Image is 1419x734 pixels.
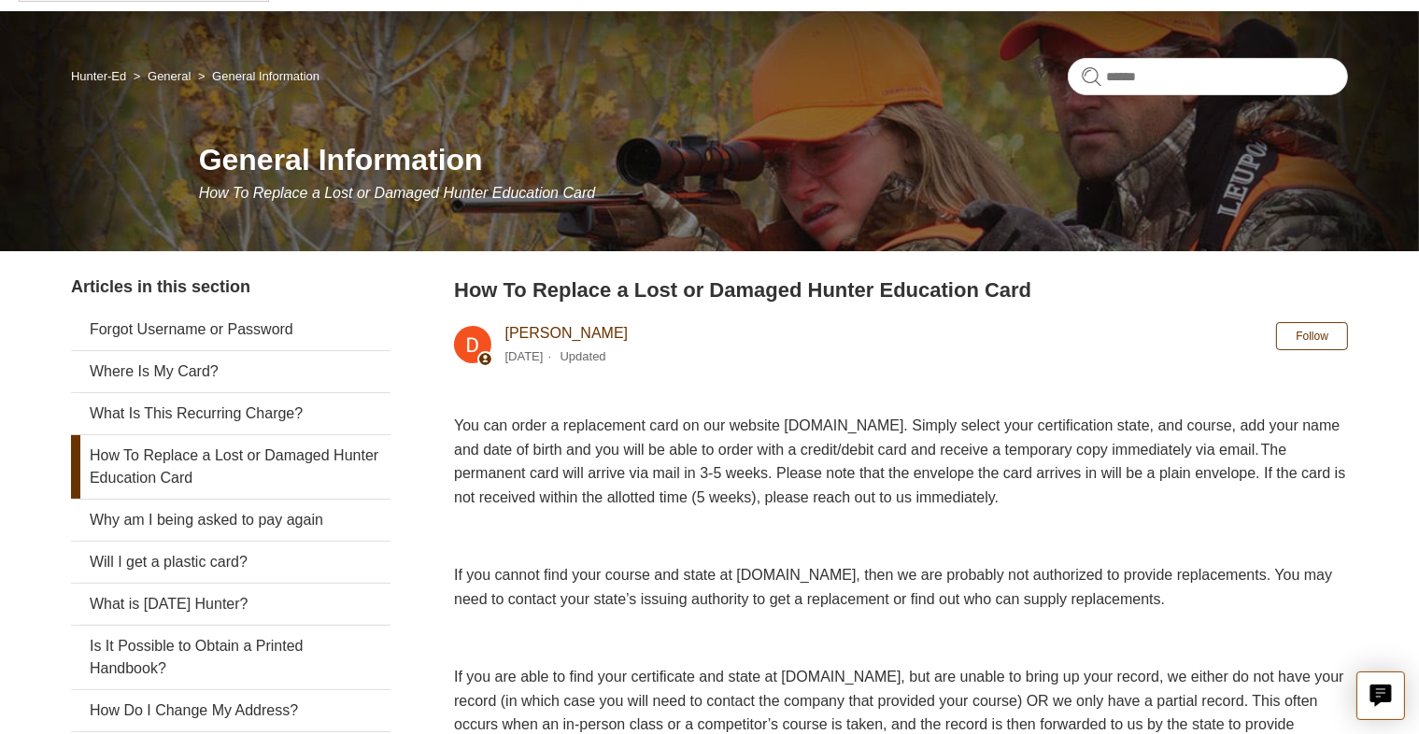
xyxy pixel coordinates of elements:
a: Will I get a plastic card? [71,542,390,583]
h2: How To Replace a Lost or Damaged Hunter Education Card [454,275,1348,305]
a: Hunter-Ed [71,69,126,83]
a: How Do I Change My Address? [71,690,390,731]
a: Where Is My Card? [71,351,390,392]
a: General [148,69,191,83]
span: How To Replace a Lost or Damaged Hunter Education Card [199,185,596,201]
a: [PERSON_NAME] [505,325,629,341]
span: Articles in this section [71,277,250,296]
span: If you cannot find your course and state at [DOMAIN_NAME], then we are probably not authorized to... [454,567,1332,607]
button: Follow Article [1276,322,1348,350]
a: How To Replace a Lost or Damaged Hunter Education Card [71,435,390,499]
li: Hunter-Ed [71,69,130,83]
a: Is It Possible to Obtain a Printed Handbook? [71,626,390,689]
input: Search [1068,58,1348,95]
time: 03/04/2024, 10:49 [505,349,544,363]
a: What is [DATE] Hunter? [71,584,390,625]
li: General Information [194,69,319,83]
button: Live chat [1356,671,1405,720]
a: General Information [212,69,319,83]
a: Why am I being asked to pay again [71,500,390,541]
a: Forgot Username or Password [71,309,390,350]
span: You can order a replacement card on our website [DOMAIN_NAME]. Simply select your certification s... [454,417,1345,505]
a: What Is This Recurring Charge? [71,393,390,434]
h1: General Information [199,137,1348,182]
li: Updated [561,349,606,363]
li: General [130,69,194,83]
